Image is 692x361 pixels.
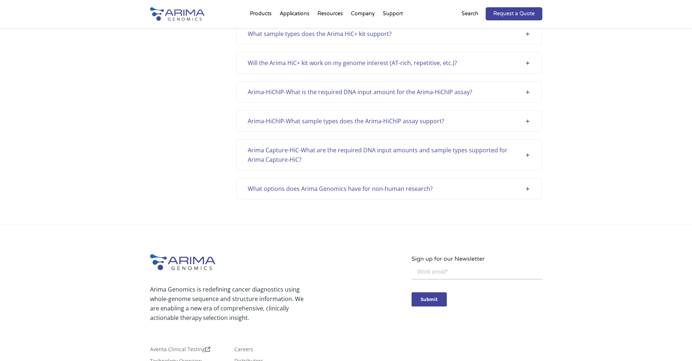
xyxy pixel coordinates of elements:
[248,145,530,164] div: Arima Capture-HiC-What are the required DNA input amounts and sample types supported for Arima Ca...
[234,347,253,355] a: Careers
[248,29,530,39] div: What sample types does the Arima HiC+ kit support?
[486,7,542,20] a: Request a Quote
[248,184,530,193] div: What options does Arima Genomics have for non-human research?
[150,347,210,355] a: Aventa Clinical Testing
[150,7,205,21] img: Arima-Genomics-logo
[150,254,215,270] img: Arima-Genomics-logo
[150,285,307,322] p: Arima Genomics is redefining cancer diagnostics using whole-genome sequence and structure informa...
[412,264,542,311] iframe: Form 0
[412,254,542,264] p: Sign up for our Newsletter
[462,9,478,19] p: Search
[248,58,530,68] div: Will the Arima HiC+ kit work on my genome interest (AT-rich, repetitive, etc.)?
[248,87,530,97] div: Arima-HiChIP-What is the required DNA input amount for the Arima-HiChIP assay?
[248,116,530,126] div: Arima-HiChIP-What sample types does the Arima-HiChIP assay support?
